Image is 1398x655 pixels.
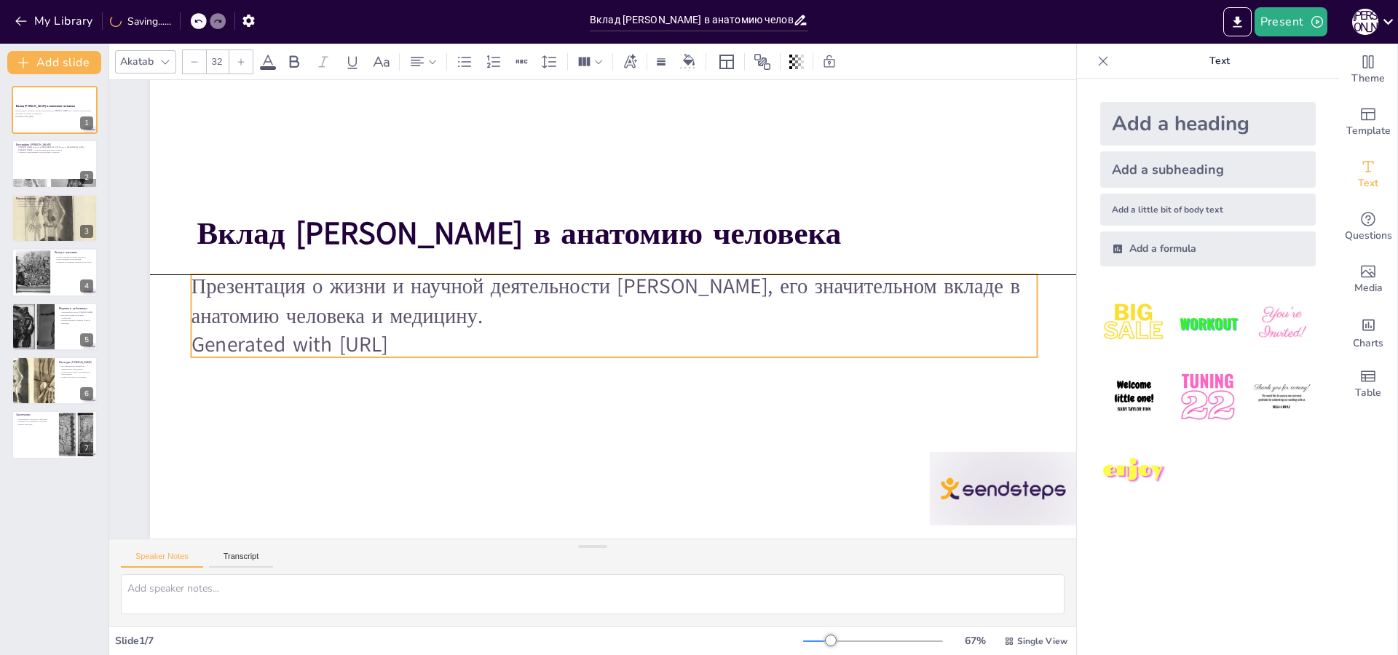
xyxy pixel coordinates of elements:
[754,53,771,71] span: Position
[1115,44,1324,79] p: Text
[59,360,93,365] p: Наследие [PERSON_NAME]
[12,140,98,188] div: https://cdn.sendsteps.com/images/logo/sendsteps_logo_white.pnghttps://cdn.sendsteps.com/images/lo...
[16,146,93,148] p: [PERSON_NAME] родился в [DEMOGRAPHIC_DATA] году в [GEOGRAPHIC_DATA]
[653,50,669,74] div: Border settings
[12,410,98,458] div: 7
[55,261,93,264] p: Влияние на развитие анатомии как науки
[16,202,93,205] p: Установление новых стандартов в обучении
[1355,385,1381,401] span: Table
[1339,253,1397,306] div: Add images, graphics, shapes or video
[59,319,93,324] p: Распространение знаний в области анатомии
[16,151,93,154] p: Активное преподавание и вдохновение студентов
[80,225,93,238] div: 3
[1353,336,1383,352] span: Charts
[16,421,55,424] p: Влияние на современное обучение
[1339,148,1397,201] div: Add text boxes
[1346,123,1391,139] span: Template
[15,110,92,115] p: Презентация о жизни и научной деятельности [PERSON_NAME], его значительном вкладе в анатомию чело...
[16,104,75,108] strong: Вклад [PERSON_NAME] в анатомию человека
[1248,290,1316,357] img: 3.jpeg
[7,51,101,74] button: Add slide
[110,15,171,28] div: Saving......
[16,424,55,426] p: Вечное наследие
[715,50,738,74] div: Layout
[1223,7,1252,36] button: Export to PowerPoint
[1354,280,1383,296] span: Media
[59,365,93,370] p: Долговременное влияние на медицинское образование
[1255,7,1327,36] button: Present
[55,258,93,261] p: Использование иллюстраций
[16,418,55,421] p: Значительное наследие в анатомии
[1100,102,1316,146] div: Add a heading
[16,199,93,202] p: Работа в университетах [GEOGRAPHIC_DATA]
[1351,71,1385,87] span: Theme
[115,634,803,648] div: Slide 1 / 7
[80,387,93,400] div: 6
[12,86,98,134] div: https://cdn.sendsteps.com/images/logo/sendsteps_logo_white.pnghttps://cdn.sendsteps.com/images/lo...
[1248,363,1316,431] img: 6.jpeg
[16,148,93,151] p: [PERSON_NAME] стал известным анатомом и врачом
[12,357,98,405] div: https://cdn.sendsteps.com/images/logo/sendsteps_logo_white.pnghttps://cdn.sendsteps.com/images/lo...
[619,50,641,74] div: Text effects
[121,552,203,568] button: Speaker Notes
[1352,7,1378,36] button: Б [PERSON_NAME]
[1339,44,1397,96] div: Change the overall theme
[11,9,99,33] button: My Library
[59,376,93,378] p: Символ прогресса в анатомии
[16,413,55,417] p: Заключение
[59,370,93,376] p: Актуальность идей в современном образовании
[197,212,842,254] strong: Вклад [PERSON_NAME] в анатомию человека
[1100,231,1316,266] div: Add a formula
[957,634,992,648] div: 67 %
[191,330,1038,360] p: Generated with [URL]
[16,142,93,146] p: Биография [PERSON_NAME]
[574,50,607,74] div: Column Count
[1100,194,1316,226] div: Add a little bit of body text
[1174,290,1241,357] img: 2.jpeg
[55,255,93,258] p: Новые методы изучения анатомии
[80,116,93,130] div: 1
[80,333,93,346] div: 5
[1100,290,1168,357] img: 1.jpeg
[12,303,98,351] div: https://cdn.sendsteps.com/images/logo/sendsteps_logo_white.pnghttps://cdn.sendsteps.com/images/lo...
[80,279,93,293] div: 4
[16,205,93,208] p: Сотрудничество с другими учеными
[1358,175,1378,191] span: Text
[1100,363,1168,431] img: 4.jpeg
[1339,306,1397,358] div: Add charts and graphs
[80,171,93,184] div: 2
[590,9,793,31] input: Insert title
[1100,437,1168,505] img: 7.jpeg
[80,442,93,455] div: 7
[678,54,700,69] div: Background color
[117,52,157,71] div: Akatab
[59,306,93,310] p: Издания и публикации
[1339,201,1397,253] div: Get real-time input from your audience
[1017,635,1067,647] span: Single View
[12,248,98,296] div: https://cdn.sendsteps.com/images/logo/sendsteps_logo_white.pnghttps://cdn.sendsteps.com/images/lo...
[1352,9,1378,35] div: Б [PERSON_NAME]
[15,115,92,118] p: Generated with [URL]
[59,314,93,319] p: Высокая оценка в научном сообществе
[1339,96,1397,148] div: Add ready made slides
[1174,363,1241,431] img: 5.jpeg
[1100,151,1316,188] div: Add a subheading
[1345,228,1392,244] span: Questions
[16,196,93,201] p: Научная карьера
[55,250,93,255] p: Вклад в анатомию
[191,272,1038,330] p: Презентация о жизни и научной деятельности [PERSON_NAME], его значительном вкладе в анатомию чело...
[1339,358,1397,410] div: Add a table
[59,311,93,314] p: Значительные труды [PERSON_NAME]
[209,552,274,568] button: Transcript
[12,194,98,242] div: https://cdn.sendsteps.com/images/logo/sendsteps_logo_white.pnghttps://cdn.sendsteps.com/images/lo...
